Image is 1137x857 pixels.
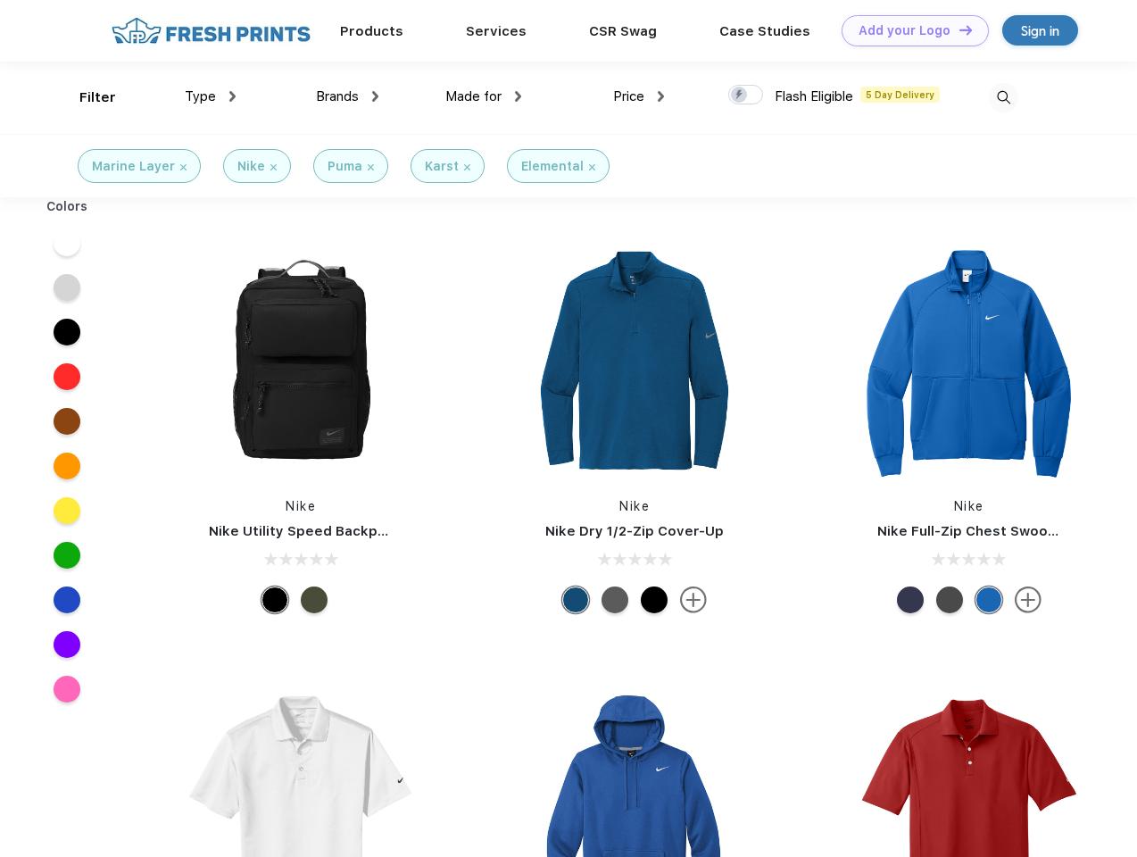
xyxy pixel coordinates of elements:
div: Cargo Khaki [301,587,328,613]
div: Royal [975,587,1002,613]
span: Brands [316,88,359,104]
div: Black [641,587,668,613]
img: filter_cancel.svg [464,164,470,171]
div: Sign in [1021,21,1059,41]
div: Add your Logo [859,23,950,38]
div: Marine Layer [92,157,175,176]
a: Services [466,23,527,39]
a: Products [340,23,403,39]
span: Flash Eligible [775,88,853,104]
div: Midnight Navy [897,587,924,613]
img: DT [959,25,972,35]
div: Filter [79,87,116,108]
div: Karst [425,157,459,176]
img: func=resize&h=266 [516,242,753,479]
span: Made for [445,88,502,104]
img: fo%20logo%202.webp [106,15,316,46]
a: Nike Full-Zip Chest Swoosh Jacket [877,523,1115,539]
img: dropdown.png [515,91,521,102]
img: filter_cancel.svg [589,164,595,171]
div: Nike [237,157,265,176]
div: Black Heather [602,587,628,613]
div: Colors [33,197,102,216]
img: desktop_search.svg [989,83,1018,112]
div: Gym Blue [562,587,589,613]
a: Nike [954,499,984,513]
span: Price [613,88,644,104]
div: Black [261,587,288,613]
a: CSR Swag [589,23,657,39]
div: Puma [328,157,362,176]
div: Elemental [521,157,584,176]
img: func=resize&h=266 [851,242,1088,479]
img: more.svg [1015,587,1042,613]
img: dropdown.png [372,91,378,102]
div: Anthracite [936,587,963,613]
img: filter_cancel.svg [180,164,187,171]
a: Nike Utility Speed Backpack [209,523,402,539]
img: func=resize&h=266 [182,242,419,479]
img: filter_cancel.svg [368,164,374,171]
a: Nike [619,499,650,513]
img: dropdown.png [658,91,664,102]
img: dropdown.png [229,91,236,102]
a: Nike Dry 1/2-Zip Cover-Up [545,523,724,539]
img: filter_cancel.svg [270,164,277,171]
a: Nike [286,499,316,513]
span: 5 Day Delivery [860,87,940,103]
img: more.svg [680,587,707,613]
span: Type [185,88,216,104]
a: Sign in [1002,15,1078,46]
